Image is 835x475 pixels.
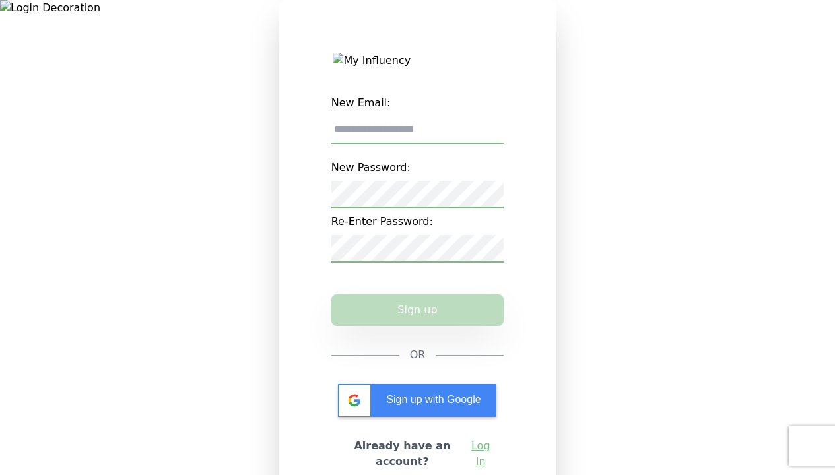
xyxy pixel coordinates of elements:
span: OR [410,347,426,363]
label: New Password: [331,154,504,181]
label: New Email: [331,90,504,116]
div: Sign up with Google [338,384,496,417]
a: Log in [468,438,493,470]
button: Sign up [331,294,504,326]
img: My Influency [333,53,502,69]
label: Re-Enter Password: [331,208,504,235]
span: Sign up with Google [386,394,481,405]
h2: Already have an account? [342,438,463,470]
